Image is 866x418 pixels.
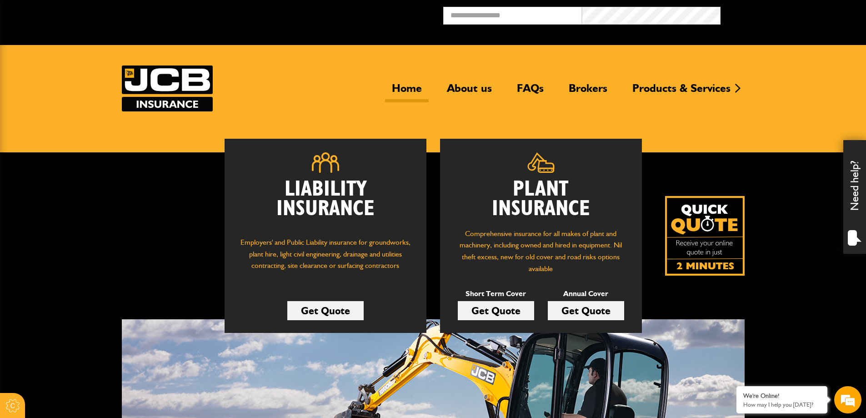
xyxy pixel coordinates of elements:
[562,81,614,102] a: Brokers
[440,81,499,102] a: About us
[743,401,821,408] p: How may I help you today?
[122,65,213,111] img: JCB Insurance Services logo
[510,81,551,102] a: FAQs
[626,81,737,102] a: Products & Services
[458,288,534,300] p: Short Term Cover
[548,301,624,320] a: Get Quote
[287,301,364,320] a: Get Quote
[454,228,628,274] p: Comprehensive insurance for all makes of plant and machinery, including owned and hired in equipm...
[238,180,413,228] h2: Liability Insurance
[238,237,413,280] p: Employers' and Public Liability insurance for groundworks, plant hire, light civil engineering, d...
[458,301,534,320] a: Get Quote
[843,140,866,254] div: Need help?
[548,288,624,300] p: Annual Cover
[454,180,628,219] h2: Plant Insurance
[665,196,745,276] img: Quick Quote
[743,392,821,400] div: We're Online!
[122,65,213,111] a: JCB Insurance Services
[721,7,859,21] button: Broker Login
[385,81,429,102] a: Home
[665,196,745,276] a: Get your insurance quote isn just 2-minutes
